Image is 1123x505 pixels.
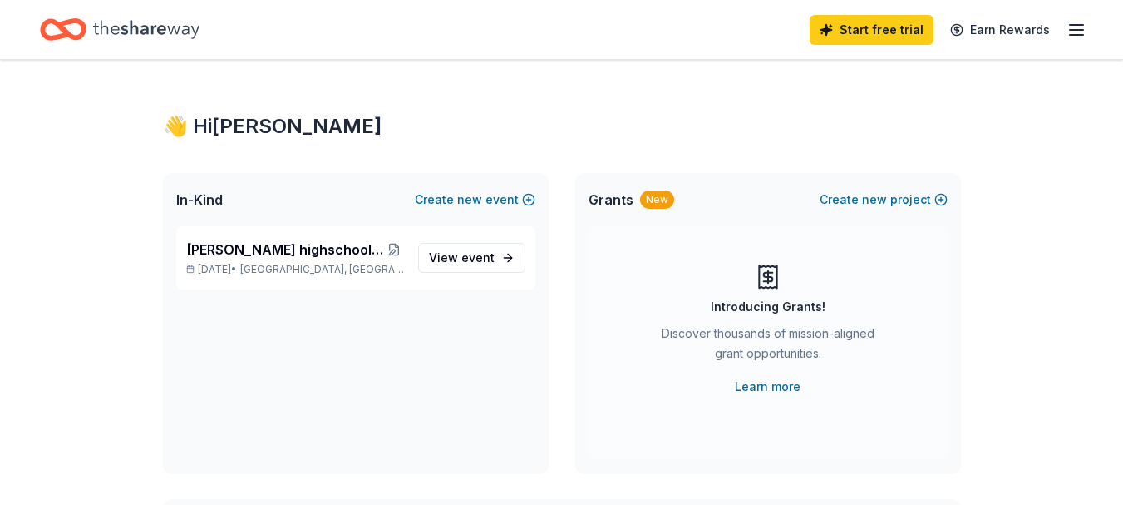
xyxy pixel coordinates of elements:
a: Learn more [735,377,800,397]
span: event [461,250,495,265]
a: Start free trial [810,15,933,45]
div: New [640,191,674,209]
span: new [862,190,887,210]
span: new [457,190,482,210]
div: Discover thousands of mission-aligned grant opportunities. [655,324,881,370]
span: [PERSON_NAME] highschool girls basketball bingo [186,240,385,260]
div: Introducing Grants! [711,297,825,317]
span: Grants [589,190,633,210]
div: 👋 Hi [PERSON_NAME] [163,113,961,140]
span: View [429,248,495,268]
span: [GEOGRAPHIC_DATA], [GEOGRAPHIC_DATA] [240,263,404,276]
p: [DATE] • [186,263,405,276]
button: Createnewevent [415,190,535,210]
button: Createnewproject [820,190,948,210]
a: Earn Rewards [940,15,1060,45]
span: In-Kind [176,190,223,210]
a: View event [418,243,525,273]
a: Home [40,10,199,49]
